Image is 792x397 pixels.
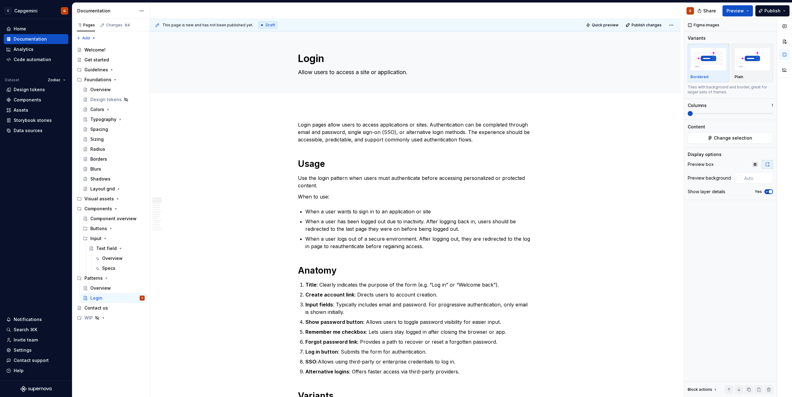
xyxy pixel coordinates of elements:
[74,75,147,85] div: Foundations
[305,328,533,336] p: : Lets users stay logged in after closing the browser or app.
[14,316,42,323] div: Notifications
[142,295,143,301] div: G
[106,23,131,28] div: Changes
[305,348,533,355] p: : Submits the form for authentication.
[45,76,68,84] button: Zodiac
[688,387,712,392] div: Block actions
[305,292,354,298] strong: Create account link
[14,327,37,333] div: Search ⌘K
[297,67,531,77] textarea: Allow users to access a site or application.
[755,5,790,16] button: Publish
[14,117,52,123] div: Storybook stories
[4,366,68,376] button: Help
[266,23,275,28] span: Draft
[14,357,49,364] div: Contact support
[14,46,34,52] div: Analytics
[74,194,147,204] div: Visual assets
[90,96,122,103] div: Design tokens
[305,218,533,233] p: When a user has been logged out due to inactivity. After logging back in, users should be redirec...
[90,225,107,232] div: Buttons
[688,175,731,181] div: Preview background
[84,275,103,281] div: Patterns
[80,283,147,293] a: Overview
[90,176,110,182] div: Shadows
[74,55,147,65] a: Get started
[102,265,115,271] div: Specs
[80,234,147,243] div: Input
[4,85,68,95] a: Design tokens
[74,303,147,313] a: Contact us
[14,26,26,32] div: Home
[305,281,533,288] p: : Clearly indicates the purpose of the form (e.g. “Log in” or “Welcome back”).
[14,368,24,374] div: Help
[305,349,338,355] strong: Log in button
[4,7,12,15] div: C
[80,174,147,184] a: Shadows
[305,301,533,316] p: : Typically includes email and password. For progressive authentication, only email is shown init...
[14,107,28,113] div: Assets
[96,245,117,252] div: Text field
[63,8,66,13] div: G
[772,103,773,108] p: 1
[732,44,773,82] button: placeholderPlain
[80,214,147,224] a: Component overview
[764,8,781,14] span: Publish
[80,144,147,154] a: Radius
[162,23,253,28] span: This page is new and has not been published yet.
[4,115,68,125] a: Storybook stories
[80,134,147,144] a: Sizing
[80,124,147,134] a: Spacing
[84,57,109,63] div: Get started
[688,35,706,41] div: Variants
[74,45,147,323] div: Page tree
[77,23,95,28] div: Pages
[86,243,147,253] a: Text field
[688,124,705,130] div: Content
[5,78,19,83] div: Dataset
[102,255,123,261] div: Overview
[688,44,729,82] button: placeholderBordered
[689,8,691,13] div: G
[4,34,68,44] a: Documentation
[4,325,68,335] button: Search ⌘K
[722,5,753,16] button: Preview
[4,126,68,136] a: Data sources
[305,339,357,345] strong: Forgot password link
[14,36,47,42] div: Documentation
[735,74,743,79] p: Plain
[14,97,41,103] div: Components
[688,85,773,95] div: Tiles with background and border, great for larger sets of frames.
[48,78,61,83] span: Zodiac
[305,291,533,298] p: : Directs users to account creation.
[688,161,714,167] div: Preview box
[80,224,147,234] div: Buttons
[305,318,533,326] p: : Allows users to toggle password visibility for easier input.
[688,132,773,144] button: Change selection
[90,285,111,291] div: Overview
[735,48,771,70] img: placeholder
[90,116,116,123] div: Typography
[84,206,112,212] div: Components
[305,235,533,250] p: When a user logs out of a secure environment. After logging out, they are redirected to the log i...
[4,55,68,65] a: Code automation
[74,313,147,323] div: WIP
[84,196,114,202] div: Visual assets
[4,105,68,115] a: Assets
[305,282,317,288] strong: Title
[92,253,147,263] a: Overview
[90,156,107,162] div: Borders
[80,164,147,174] a: Blurs
[90,136,104,142] div: Sizing
[305,208,533,215] p: When a user wants to sign in to an application or site
[305,359,318,365] strong: SSO:
[691,74,709,79] p: Bordered
[20,386,52,392] svg: Supernova Logo
[90,87,111,93] div: Overview
[4,44,68,54] a: Analytics
[90,186,115,192] div: Layout grid
[77,8,136,14] div: Documentation
[14,127,43,134] div: Data sources
[74,34,98,42] button: Add
[298,121,533,143] p: Login pages allow users to access applications or sites. Authentication can be completed through ...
